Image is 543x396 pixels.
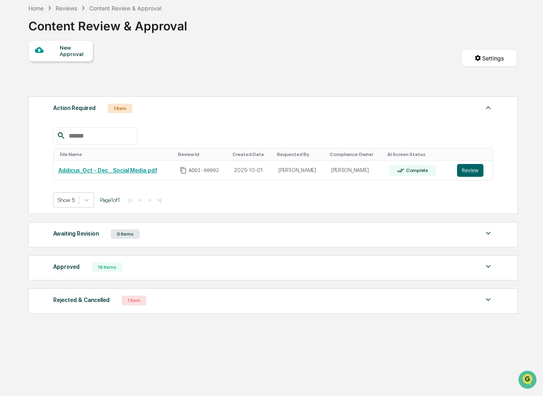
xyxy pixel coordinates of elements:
[66,163,99,171] span: Attestations
[178,152,226,157] div: Toggle SortBy
[53,262,80,272] div: Approved
[53,295,110,305] div: Rejected & Cancelled
[16,109,22,115] img: 1746055101610-c473b297-6a78-478c-a979-82029cc54cd1
[80,198,97,204] span: Pylon
[16,130,22,137] img: 1746055101610-c473b297-6a78-478c-a979-82029cc54cd1
[232,152,270,157] div: Toggle SortBy
[25,108,65,115] span: [PERSON_NAME]
[53,103,96,113] div: Action Required
[146,197,154,204] button: >
[28,5,44,12] div: Home
[517,370,539,391] iframe: Open customer support
[58,167,157,174] a: Addicus_Oct - Dec _ Social Media.pdf
[405,168,428,173] div: Complete
[5,175,54,190] a: 🔎Data Lookup
[5,160,55,174] a: 🖐️Preclearance
[71,108,87,115] span: [DATE]
[53,228,99,239] div: Awaiting Revision
[483,228,493,238] img: caret
[66,108,69,115] span: •
[66,130,69,136] span: •
[229,161,274,180] td: 2025-10-01
[277,152,323,157] div: Toggle SortBy
[483,295,493,304] img: caret
[387,152,449,157] div: Toggle SortBy
[25,130,65,136] span: [PERSON_NAME]
[36,61,131,69] div: Start new chat
[89,5,161,12] div: Content Review & Approval
[124,87,146,96] button: See all
[457,164,483,177] button: Review
[461,49,517,67] button: Settings
[459,152,489,157] div: Toggle SortBy
[8,122,21,135] img: Jack Rasmussen
[71,130,87,136] span: [DATE]
[122,296,146,305] div: 1 Item
[8,179,14,186] div: 🔎
[56,198,97,204] a: Powered byPylon
[483,103,493,112] img: caret
[55,160,102,174] a: 🗄️Attestations
[8,164,14,170] div: 🖐️
[17,61,31,75] img: 8933085812038_c878075ebb4cc5468115_72.jpg
[8,101,21,114] img: Jack Rasmussen
[108,104,132,113] div: 1 Item
[60,44,86,57] div: New Approval
[16,163,52,171] span: Preclearance
[8,61,22,75] img: 1746055101610-c473b297-6a78-478c-a979-82029cc54cd1
[155,197,164,204] button: >|
[58,164,64,170] div: 🗄️
[483,262,493,271] img: caret
[36,69,110,75] div: We're available if you need us!
[126,197,135,204] button: |<
[56,5,77,12] div: Reviews
[92,262,122,272] div: 19 Items
[136,63,146,73] button: Start new chat
[188,167,219,174] span: ADDI-00002
[136,197,144,204] button: <
[100,197,120,203] span: Page 1 of 1
[330,152,381,157] div: Toggle SortBy
[327,161,384,180] td: [PERSON_NAME]
[8,16,146,29] p: How can we help?
[28,12,187,33] div: Content Review & Approval
[16,178,50,186] span: Data Lookup
[180,167,187,174] span: Copy Id
[8,88,54,95] div: Past conversations
[457,164,488,177] a: Review
[111,229,140,239] div: 0 Items
[274,161,327,180] td: [PERSON_NAME]
[60,152,172,157] div: Toggle SortBy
